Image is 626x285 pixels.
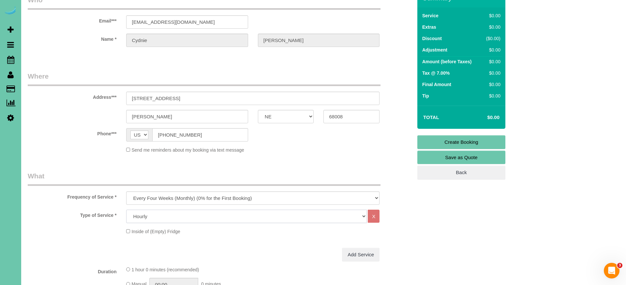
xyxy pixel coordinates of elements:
div: $0.00 [483,24,500,30]
label: Type of Service * [23,210,121,218]
span: Inside of (Empty) Fridge [131,229,180,234]
div: $0.00 [483,12,500,19]
label: Frequency of Service * [23,191,121,200]
label: Final Amount [422,81,451,88]
a: Create Booking [417,135,505,149]
div: $0.00 [483,81,500,88]
label: Tip [422,93,429,99]
div: $0.00 [483,58,500,65]
label: Adjustment [422,47,447,53]
legend: What [28,171,380,186]
span: 3 [617,263,622,268]
div: $0.00 [483,47,500,53]
span: 1 hour 0 minutes (recommended) [131,267,199,272]
legend: Where [28,71,380,86]
strong: Total [423,114,439,120]
label: Duration [23,266,121,275]
div: $0.00 [483,70,500,76]
h4: $0.00 [468,115,499,120]
img: Automaid Logo [4,7,17,16]
label: Amount (before Taxes) [422,58,471,65]
a: Save as Quote [417,151,505,164]
label: Name * [23,34,121,42]
div: $0.00 [483,93,500,99]
a: Back [417,166,505,179]
iframe: Intercom live chat [604,263,619,278]
label: Tax @ 7.00% [422,70,450,76]
a: Add Service [342,248,380,262]
label: Discount [422,35,442,42]
label: Extras [422,24,436,30]
label: Service [422,12,439,19]
span: Send me reminders about my booking via text message [131,147,244,153]
div: ($0.00) [483,35,500,42]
